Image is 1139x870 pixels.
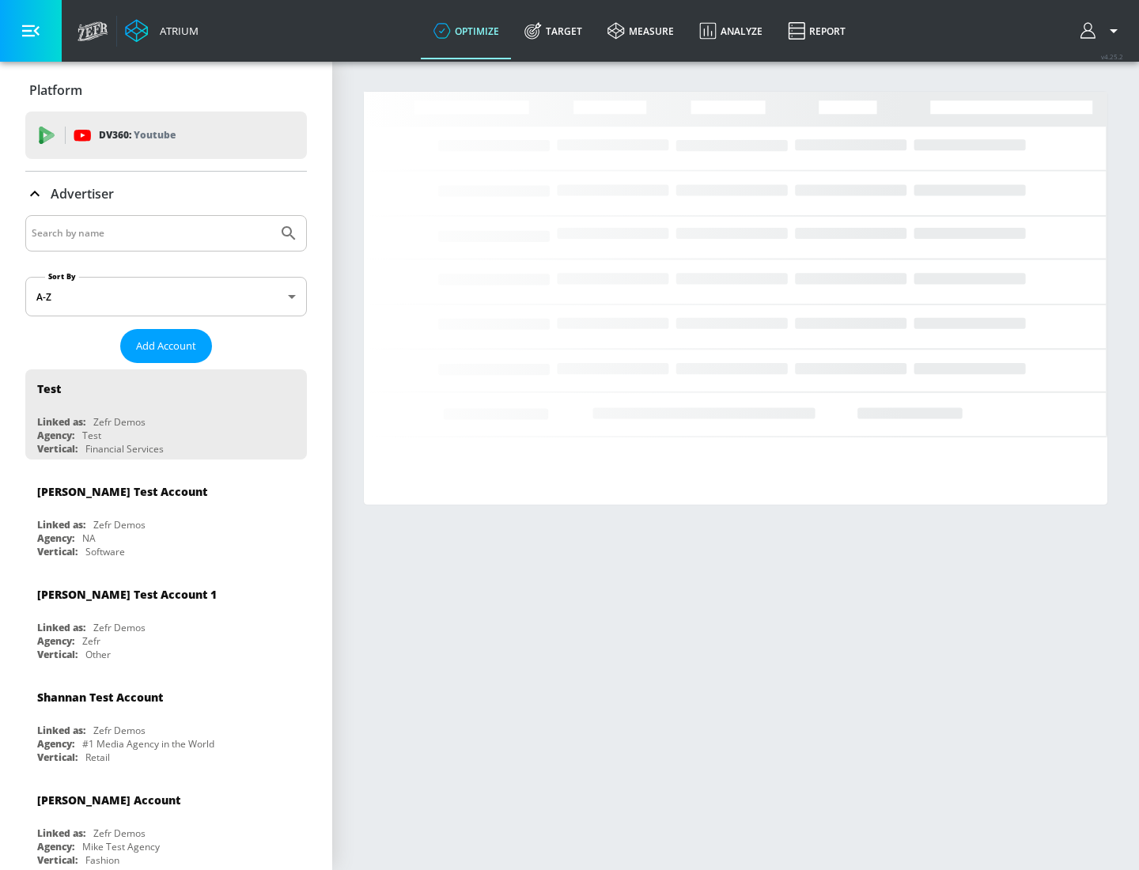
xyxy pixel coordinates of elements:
[512,2,595,59] a: Target
[37,415,85,429] div: Linked as:
[37,792,180,808] div: [PERSON_NAME] Account
[37,531,74,545] div: Agency:
[25,575,307,665] div: [PERSON_NAME] Test Account 1Linked as:Zefr DemosAgency:ZefrVertical:Other
[25,68,307,112] div: Platform
[29,81,82,99] p: Platform
[37,853,78,867] div: Vertical:
[37,690,163,705] div: Shannan Test Account
[93,415,146,429] div: Zefr Demos
[37,442,78,456] div: Vertical:
[85,751,110,764] div: Retail
[1101,52,1123,61] span: v 4.25.2
[85,853,119,867] div: Fashion
[37,634,74,648] div: Agency:
[82,840,160,853] div: Mike Test Agency
[421,2,512,59] a: optimize
[125,19,199,43] a: Atrium
[25,172,307,216] div: Advertiser
[37,587,217,602] div: [PERSON_NAME] Test Account 1
[25,472,307,562] div: [PERSON_NAME] Test AccountLinked as:Zefr DemosAgency:NAVertical:Software
[595,2,687,59] a: measure
[25,277,307,316] div: A-Z
[93,826,146,840] div: Zefr Demos
[775,2,858,59] a: Report
[25,112,307,159] div: DV360: Youtube
[37,545,78,558] div: Vertical:
[153,24,199,38] div: Atrium
[37,381,61,396] div: Test
[45,271,79,282] label: Sort By
[37,621,85,634] div: Linked as:
[82,737,214,751] div: #1 Media Agency in the World
[25,678,307,768] div: Shannan Test AccountLinked as:Zefr DemosAgency:#1 Media Agency in the WorldVertical:Retail
[37,737,74,751] div: Agency:
[85,648,111,661] div: Other
[37,751,78,764] div: Vertical:
[687,2,775,59] a: Analyze
[134,127,176,143] p: Youtube
[37,518,85,531] div: Linked as:
[25,369,307,460] div: TestLinked as:Zefr DemosAgency:TestVertical:Financial Services
[120,329,212,363] button: Add Account
[99,127,176,144] p: DV360:
[82,634,100,648] div: Zefr
[82,429,101,442] div: Test
[37,648,78,661] div: Vertical:
[32,223,271,244] input: Search by name
[93,621,146,634] div: Zefr Demos
[93,724,146,737] div: Zefr Demos
[136,337,196,355] span: Add Account
[51,185,114,202] p: Advertiser
[85,545,125,558] div: Software
[37,484,207,499] div: [PERSON_NAME] Test Account
[93,518,146,531] div: Zefr Demos
[37,840,74,853] div: Agency:
[85,442,164,456] div: Financial Services
[37,826,85,840] div: Linked as:
[37,724,85,737] div: Linked as:
[37,429,74,442] div: Agency:
[82,531,96,545] div: NA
